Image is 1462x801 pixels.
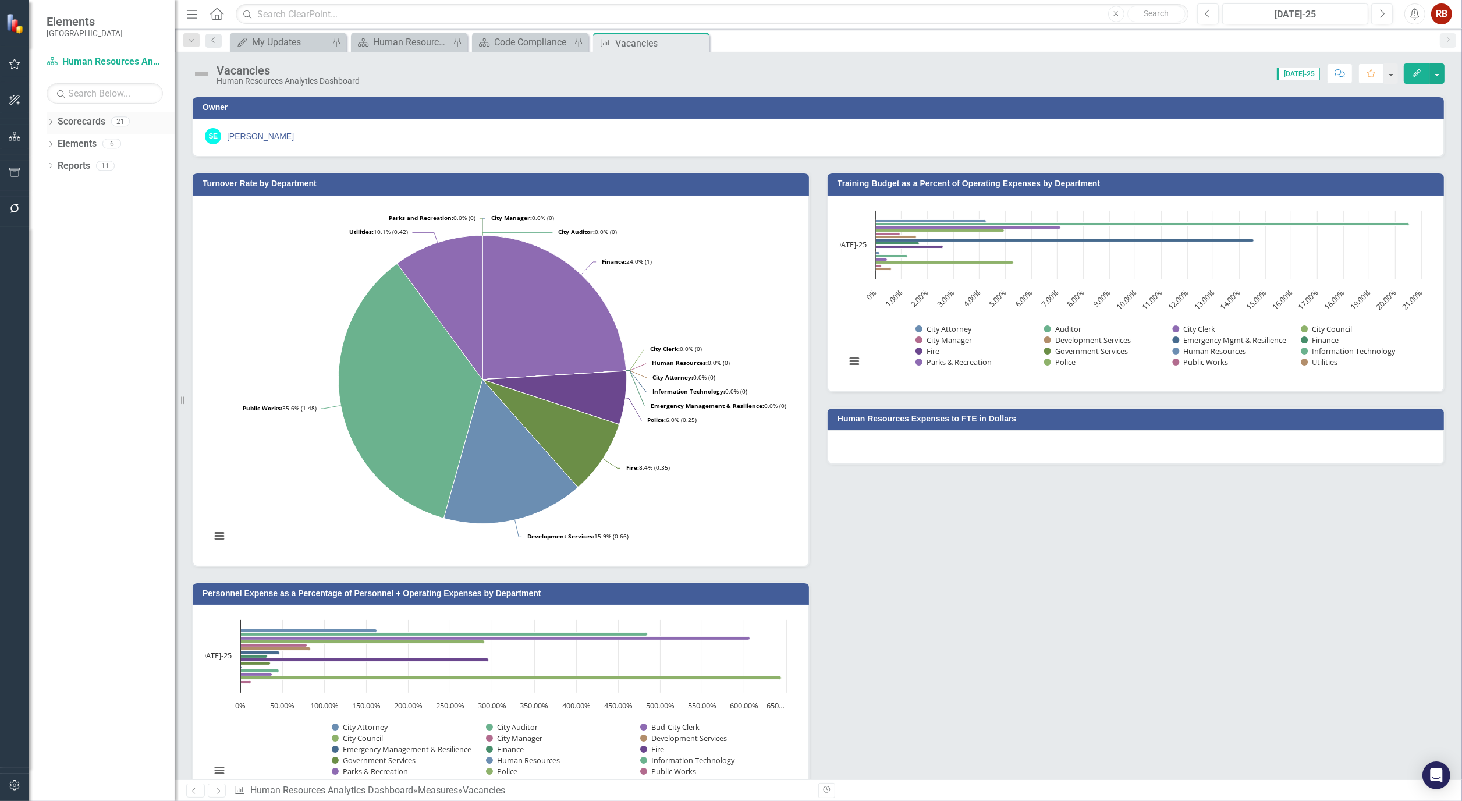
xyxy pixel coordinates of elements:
text: 0.0% (0) [652,387,747,395]
text: 0.0% (0) [652,373,715,381]
button: Show City Manager [486,733,543,743]
button: Show Public Works [1173,357,1229,367]
button: Show Parks & Recreation [915,357,992,367]
button: View chart menu, Chart [211,527,227,544]
path: Jul-25, 1.57712016. Development Services. [876,235,917,238]
text: 550.00% [688,700,716,711]
text: 15.9% (0.66) [527,532,629,540]
text: Human Resources [497,755,560,765]
path: Jul-25, 1.83061883. Human Resources. [241,666,242,669]
text: 24.0% (1) [602,257,652,265]
path: Jul-25, 32.05418342. Finance. [241,655,268,658]
tspan: Utilities: [349,228,374,236]
button: Show City Manager [915,335,973,345]
h3: Training Budget as a Percent of Operating Expenses by Department [838,179,1438,188]
div: Chart. Highcharts interactive chart. [840,205,1432,380]
text: City Council [1312,324,1352,334]
text: [DATE]-25 [198,650,232,661]
path: Jul-25, 162.22765871. City Attorney. [241,629,377,633]
a: Code Compliance [475,35,571,49]
text: 450.00% [604,700,633,711]
text: 350.00% [520,700,549,711]
text: Information Technology [1312,346,1396,356]
path: Finance, 1. [482,235,626,379]
button: Search [1127,6,1186,22]
tspan: Fire: [626,463,639,472]
g: Parks & Recreation, bar series 13 of 16 with 1 bar. [876,258,888,261]
text: 35.6% (1.48) [243,404,317,412]
div: SE [205,128,221,144]
path: Development Services, 0.66. [444,380,577,524]
small: [GEOGRAPHIC_DATA] [47,29,123,38]
text: 14.00% [1218,287,1243,311]
div: Human Resources Analytics Dashboard [373,35,450,49]
input: Search Below... [47,83,163,104]
path: Jul-25, 295.62916373. Fire. [241,658,489,662]
path: Jul-25, 0.2316135. Public Works. [876,264,882,267]
g: Auditor, bar series 2 of 16 with 1 bar. [876,222,1410,225]
path: Jul-25, 2.60313013. Fire. [876,245,943,248]
text: City Manager [497,733,543,743]
tspan: City Auditor: [558,228,595,236]
text: 11.00% [1140,287,1165,311]
button: Show City Council [1301,324,1353,334]
button: Show Emergency Mgmt & Resilience [1173,335,1289,345]
div: My Updates [252,35,329,49]
text: Development Services [1055,335,1131,345]
text: City Auditor [497,722,538,732]
g: Parks & Recreation, bar series 13 of 15 with 1 bar. [241,673,272,676]
text: Fire [651,744,664,754]
button: Show Parks & Recreation [332,767,409,777]
text: 12.00% [1166,287,1190,311]
text: Parks & Recreation [343,766,408,777]
text: Finance [497,744,524,754]
h3: Turnover Rate by Department [203,179,803,188]
path: Police, 0.25. [482,371,627,424]
div: [DATE]-25 [1226,8,1364,22]
button: Show Utilities [1301,357,1338,367]
a: My Updates [233,35,329,49]
text: 1.00% [883,287,904,309]
text: Government Services [1055,346,1128,356]
text: 50.00% [270,700,294,711]
svg: Interactive chart [840,205,1427,380]
path: Jul-25, 484.39363604. City Auditor. [241,633,648,636]
button: Show Finance [486,745,524,754]
path: Jul-25, 83.46555643. Development Services. [241,647,311,651]
img: ClearPoint Strategy [6,13,26,34]
text: 100.00% [310,700,339,711]
text: City Clerk [1184,324,1216,334]
button: Show Emergency Management & Resilience [332,745,473,754]
text: 20.00% [1374,287,1399,311]
text: 0.0% (0) [491,214,554,222]
text: 0.0% (0) [389,214,475,222]
g: Fire, bar series 9 of 15 with 1 bar. [241,658,489,662]
g: Information Technology, bar series 12 of 16 with 1 bar. [876,254,908,257]
button: View chart menu, Chart [846,353,862,369]
text: 150.00% [352,700,381,711]
button: RB [1431,3,1452,24]
button: Show Development Services [1044,335,1133,345]
text: 600.00% [730,700,758,711]
text: 10.1% (0.42) [349,228,408,236]
path: Jul-25, 4.9589344. City Council. [876,229,1005,232]
tspan: City Clerk: [650,345,680,353]
text: 21.00% [1400,287,1424,311]
g: Government Services, bar series 10 of 15 with 1 bar. [241,662,271,665]
text: 400.00% [562,700,591,711]
path: Public Works, 1.48. [339,264,483,518]
g: City Council, bar series 4 of 15 with 1 bar. [241,640,485,644]
a: Human Resources Analytics Dashboard [354,35,450,49]
tspan: Emergency Management & Resilience: [651,402,764,410]
g: Finance, bar series 8 of 15 with 1 bar. [241,655,268,658]
a: Elements [58,137,97,151]
div: 21 [111,117,130,127]
button: Show Human Resources [1173,346,1247,356]
text: Development Services [651,733,727,743]
a: Human Resources Analytics Dashboard [47,55,163,69]
text: Emergency Mgmt & Resilience [1184,335,1287,345]
div: Code Compliance [494,35,571,49]
g: City Attorney, bar series 1 of 16 with 1 bar. [876,219,987,222]
path: Jul-25, 35.47561281. Government Services. [241,662,271,665]
a: Human Resources Analytics Dashboard [250,785,413,796]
